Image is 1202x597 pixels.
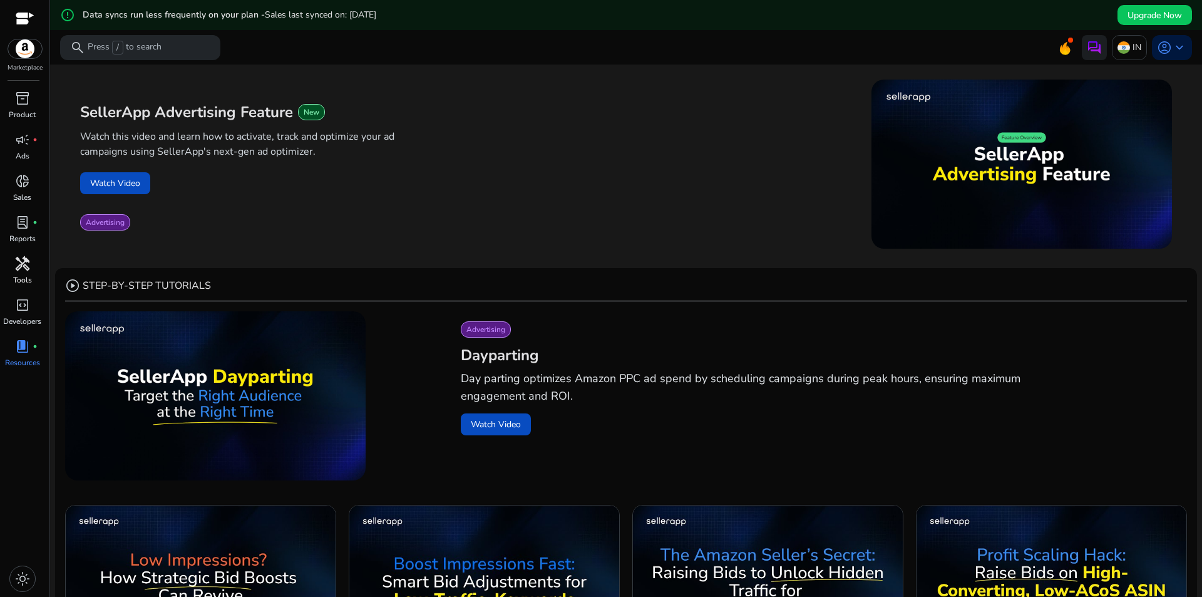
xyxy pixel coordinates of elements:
p: Developers [3,316,41,327]
img: in.svg [1117,41,1130,54]
p: Product [9,109,36,120]
span: search [70,40,85,55]
p: Resources [5,357,40,368]
img: maxresdefault.jpg [65,311,366,480]
span: code_blocks [15,298,30,313]
span: donut_small [15,174,30,189]
p: Press to search [88,41,162,55]
p: Watch this video and learn how to activate, track and optimize your ad campaigns using SellerApp'... [80,129,444,159]
span: New [304,107,319,117]
span: lab_profile [15,215,30,230]
span: Advertising [86,217,125,227]
span: campaign [15,132,30,147]
h2: Dayparting [461,345,1167,365]
span: account_circle [1157,40,1172,55]
span: book_4 [15,339,30,354]
p: IN [1133,36,1141,58]
span: / [112,41,123,55]
span: fiber_manual_record [33,220,38,225]
span: Advertising [466,324,505,335]
span: inventory_2 [15,91,30,106]
p: Reports [9,233,36,244]
span: light_mode [15,571,30,586]
span: play_circle [65,278,80,293]
p: Ads [16,150,29,162]
span: Upgrade Now [1128,9,1182,22]
p: Day parting optimizes Amazon PPC ad spend by scheduling campaigns during peak hours, ensuring max... [461,370,1025,405]
button: Watch Video [80,172,150,194]
span: SellerApp Advertising Feature [80,102,293,122]
mat-icon: error_outline [60,8,75,23]
p: Sales [13,192,31,203]
img: amazon.svg [8,39,42,58]
p: Tools [13,274,32,286]
span: fiber_manual_record [33,344,38,349]
img: maxresdefault.jpg [871,80,1172,249]
p: Marketplace [8,63,43,73]
span: fiber_manual_record [33,137,38,142]
button: Watch Video [461,413,531,435]
h5: Data syncs run less frequently on your plan - [83,10,376,21]
span: handyman [15,256,30,271]
span: keyboard_arrow_down [1172,40,1187,55]
span: Sales last synced on: [DATE] [265,9,376,21]
div: STEP-BY-STEP TUTORIALS [65,278,211,293]
button: Upgrade Now [1117,5,1192,25]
